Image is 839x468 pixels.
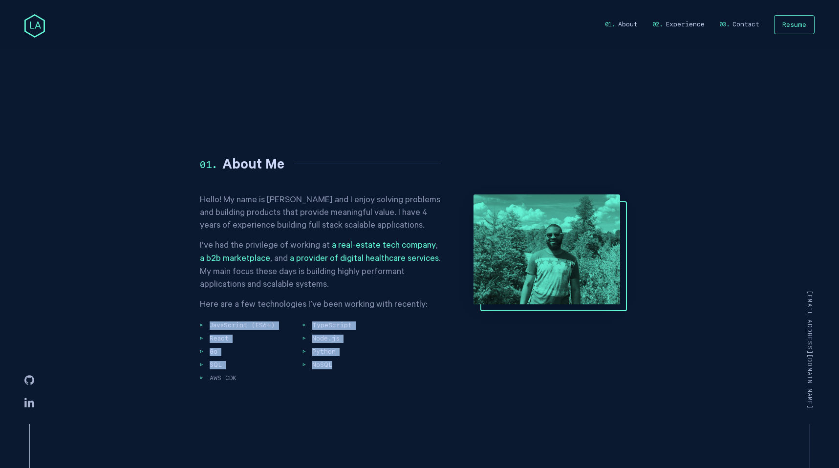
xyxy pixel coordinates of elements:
li: Node.js [302,335,400,343]
a: a provider of digital healthcare services [290,253,439,266]
a: home [24,14,45,35]
li: TypeScript [302,321,400,330]
p: Hello! My name is [PERSON_NAME] and I enjoy solving problems and building products that provide m... [200,194,449,233]
li: JavaScript (ES6+) [200,321,298,330]
li: React [200,335,298,343]
img: Headshot [473,194,620,304]
li: Python [302,348,400,356]
li: AWS CDK [200,374,298,383]
a: Resume [774,15,815,34]
a: GitHub [20,369,39,392]
li: SQL [200,361,298,369]
a: Contact [714,16,764,34]
p: I’ve had the privilege of working at , , and . My main focus these days is building highly perfor... [200,240,449,292]
a: Experience [647,16,710,34]
a: About [600,16,643,34]
a: Linkedin [20,392,39,414]
li: NoSQL [302,361,400,369]
a: [EMAIL_ADDRESS][DOMAIN_NAME] [800,286,819,414]
p: Here are a few technologies I’ve been working with recently: [200,299,449,312]
h2: About Me [200,158,640,175]
a: a b2b marketplace [200,253,270,266]
a: a real-estate tech company [332,240,436,253]
li: Go [200,348,298,356]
